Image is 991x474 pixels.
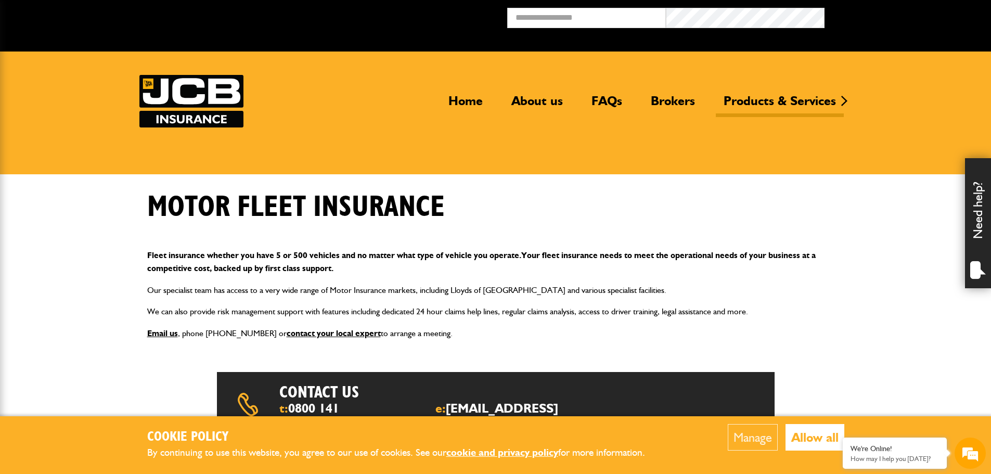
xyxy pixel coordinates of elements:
button: Manage [728,424,778,451]
div: We're Online! [851,444,939,453]
a: FAQs [584,93,630,117]
p: Our specialist team has access to a very wide range of Motor Insurance markets, including Lloyds ... [147,284,844,297]
h2: Contact us [279,382,523,402]
h2: Cookie Policy [147,429,662,445]
a: Products & Services [716,93,844,117]
a: Brokers [643,93,703,117]
span: e: [435,402,610,427]
p: Fleet insurance whether you have 5 or 500 vehicles and no matter what type of vehicle you operate... [147,249,844,275]
a: cookie and privacy policy [446,446,558,458]
button: Broker Login [825,8,983,24]
a: Email us [147,328,178,338]
h1: Motor fleet insurance [147,190,445,225]
p: We can also provide risk management support with features including dedicated 24 hour claims help... [147,305,844,318]
span: t: [279,402,348,427]
img: JCB Insurance Services logo [139,75,243,127]
a: JCB Insurance Services [139,75,243,127]
p: By continuing to use this website, you agree to our use of cookies. See our for more information. [147,445,662,461]
button: Allow all [786,424,844,451]
a: [EMAIL_ADDRESS][DOMAIN_NAME] [435,401,558,428]
a: contact your local expert [287,328,381,338]
a: 0800 141 2877 [279,401,339,428]
p: How may I help you today? [851,455,939,463]
a: Home [441,93,491,117]
p: , phone [PHONE_NUMBER] or to arrange a meeting. [147,327,844,340]
a: About us [504,93,571,117]
div: Need help? [965,158,991,288]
